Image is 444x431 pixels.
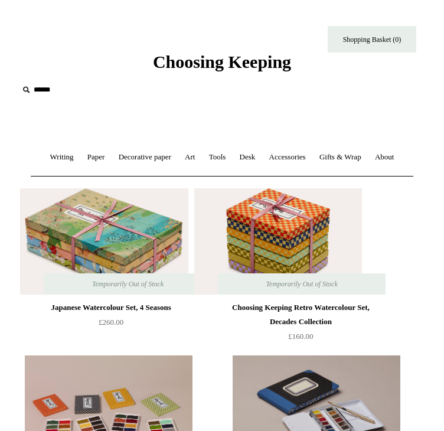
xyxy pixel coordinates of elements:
[153,61,291,70] a: Choosing Keeping
[44,142,80,173] a: Writing
[44,188,211,295] a: Japanese Watercolour Set, 4 Seasons Japanese Watercolour Set, 4 Seasons Temporarily Out of Stock
[314,142,367,173] a: Gifts & Wrap
[234,142,262,173] a: Desk
[81,142,111,173] a: Paper
[328,26,416,53] a: Shopping Basket (0)
[20,188,188,295] img: Japanese Watercolour Set, 4 Seasons
[254,273,350,295] span: Temporarily Out of Stock
[99,318,123,326] span: £260.00
[218,188,386,295] a: Choosing Keeping Retro Watercolour Set, Decades Collection Choosing Keeping Retro Watercolour Set...
[153,52,291,71] span: Choosing Keeping
[203,142,232,173] a: Tools
[369,142,400,173] a: About
[47,301,175,315] div: Japanese Watercolour Set, 4 Seasons
[179,142,201,173] a: Art
[288,332,313,341] span: £160.00
[194,188,362,295] img: Choosing Keeping Retro Watercolour Set, Decades Collection
[218,295,384,344] a: Choosing Keeping Retro Watercolour Set, Decades Collection £160.00
[80,273,175,295] span: Temporarily Out of Stock
[263,142,312,173] a: Accessories
[113,142,177,173] a: Decorative paper
[221,301,381,329] div: Choosing Keeping Retro Watercolour Set, Decades Collection
[44,295,178,329] a: Japanese Watercolour Set, 4 Seasons £260.00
